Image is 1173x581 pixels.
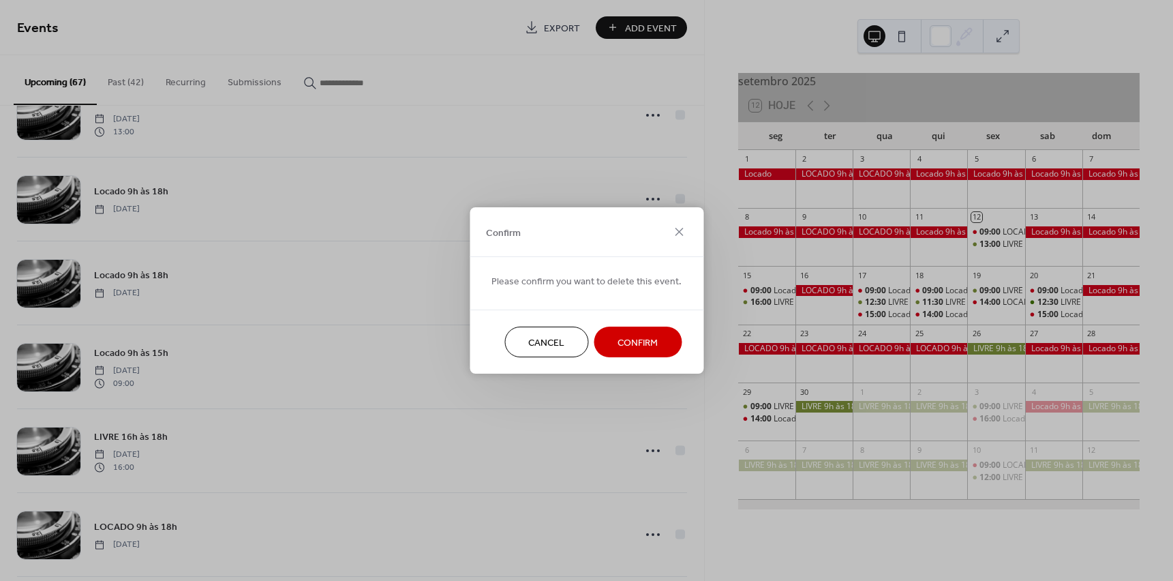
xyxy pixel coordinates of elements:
[594,327,682,357] button: Confirm
[486,226,521,240] span: Confirm
[528,336,564,351] span: Cancel
[491,275,682,289] span: Please confirm you want to delete this event.
[504,327,588,357] button: Cancel
[618,336,658,351] span: Confirm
